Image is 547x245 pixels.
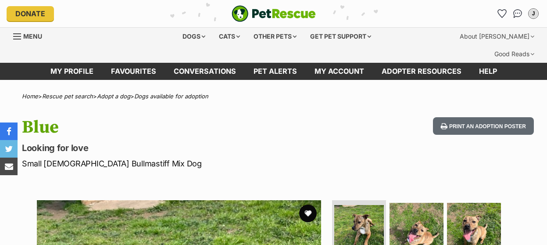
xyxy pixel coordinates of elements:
[513,9,522,18] img: chat-41dd97257d64d25036548639549fe6c8038ab92f7586957e7f3b1b290dea8141.svg
[22,117,334,137] h1: Blue
[488,45,540,63] div: Good Reads
[304,28,377,45] div: Get pet support
[22,93,38,100] a: Home
[97,93,130,100] a: Adopt a dog
[176,28,211,45] div: Dogs
[299,205,317,222] button: favourite
[495,7,540,21] ul: Account quick links
[13,28,48,43] a: Menu
[42,93,93,100] a: Rescue pet search
[247,28,303,45] div: Other pets
[213,28,246,45] div: Cats
[495,7,509,21] a: Favourites
[232,5,316,22] a: PetRescue
[511,7,525,21] a: Conversations
[165,63,245,80] a: conversations
[306,63,373,80] a: My account
[22,158,334,169] p: Small [DEMOGRAPHIC_DATA] Bullmastiff Mix Dog
[245,63,306,80] a: Pet alerts
[232,5,316,22] img: logo-e224e6f780fb5917bec1dbf3a21bbac754714ae5b6737aabdf751b685950b380.svg
[454,28,540,45] div: About [PERSON_NAME]
[529,9,538,18] div: J
[7,6,54,21] a: Donate
[433,117,534,135] button: Print an adoption poster
[373,63,470,80] a: Adopter resources
[134,93,208,100] a: Dogs available for adoption
[526,7,540,21] button: My account
[23,32,42,40] span: Menu
[102,63,165,80] a: Favourites
[470,63,506,80] a: Help
[42,63,102,80] a: My profile
[22,142,334,154] p: Looking for love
